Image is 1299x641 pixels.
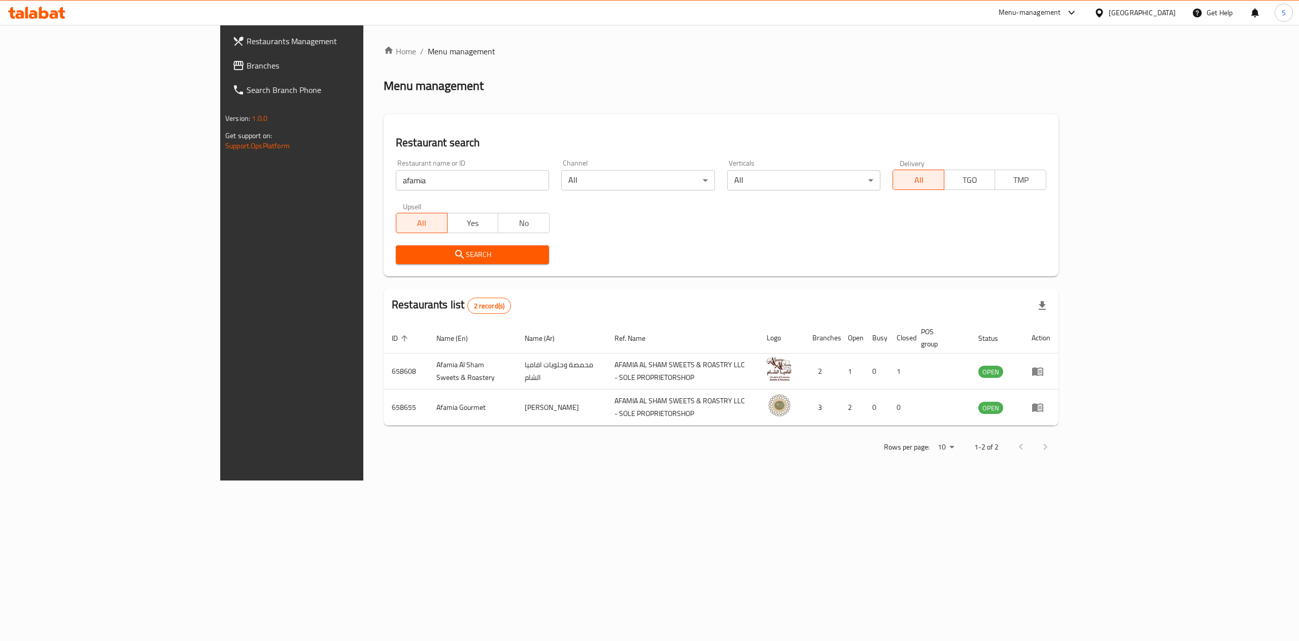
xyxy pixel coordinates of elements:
button: All [396,213,448,233]
span: Status [978,332,1011,344]
div: All [561,170,714,190]
td: 0 [864,354,888,390]
td: AFAMIA AL SHAM SWEETS & ROASTRY LLC - SOLE PROPRIETORSHOP [606,390,759,426]
span: Menu management [428,45,495,57]
th: Open [840,323,864,354]
span: Branches [247,59,429,72]
span: Search [404,248,541,261]
span: Search Branch Phone [247,84,429,96]
span: S [1282,7,1286,18]
span: Get support on: [225,129,272,142]
span: Name (En) [436,332,481,344]
img: Afamia Gourmet [767,393,792,418]
td: 3 [804,390,840,426]
div: OPEN [978,402,1003,414]
span: No [502,216,545,231]
button: No [498,213,550,233]
div: OPEN [978,366,1003,378]
span: ID [392,332,411,344]
div: Menu-management [999,7,1061,19]
th: Busy [864,323,888,354]
div: Export file [1030,294,1054,318]
span: Version: [225,112,250,125]
span: TMP [999,173,1042,187]
span: OPEN [978,366,1003,378]
td: 0 [888,390,913,426]
div: Total records count [467,298,511,314]
span: All [897,173,940,187]
button: All [893,170,944,190]
span: TGO [948,173,992,187]
button: Yes [447,213,499,233]
a: Branches [224,53,437,78]
th: Action [1023,323,1058,354]
td: 1 [840,354,864,390]
div: Menu [1032,365,1050,377]
td: Afamia Gourmet [428,390,517,426]
th: Branches [804,323,840,354]
label: Upsell [403,203,422,210]
td: 2 [804,354,840,390]
span: Ref. Name [614,332,659,344]
h2: Restaurants list [392,297,511,314]
td: AFAMIA AL SHAM SWEETS & ROASTRY LLC - SOLE PROPRIETORSHOP [606,354,759,390]
th: Logo [759,323,804,354]
input: Search for restaurant name or ID.. [396,170,549,190]
td: Afamia Al Sham Sweets & Roastery [428,354,517,390]
img: Afamia Al Sham Sweets & Roastery [767,357,792,382]
a: Search Branch Phone [224,78,437,102]
p: Rows per page: [884,441,930,454]
span: 2 record(s) [468,301,511,311]
label: Delivery [900,159,925,167]
button: TMP [995,170,1046,190]
span: Restaurants Management [247,35,429,47]
h2: Restaurant search [396,135,1046,150]
div: [GEOGRAPHIC_DATA] [1109,7,1176,18]
p: 1-2 of 2 [974,441,999,454]
span: 1.0.0 [252,112,267,125]
a: Support.OpsPlatform [225,139,290,152]
div: Menu [1032,401,1050,413]
td: 2 [840,390,864,426]
button: Search [396,245,549,264]
a: Restaurants Management [224,29,437,53]
span: Yes [452,216,495,231]
span: All [400,216,443,231]
div: All [727,170,880,190]
td: 1 [888,354,913,390]
td: [PERSON_NAME] [517,390,606,426]
span: OPEN [978,402,1003,414]
td: محمصة وحلويات افاميا الشام [517,354,606,390]
table: enhanced table [384,323,1058,426]
button: TGO [944,170,996,190]
div: Rows per page: [934,440,958,455]
td: 0 [864,390,888,426]
th: Closed [888,323,913,354]
span: POS group [921,326,958,350]
nav: breadcrumb [384,45,1058,57]
span: Name (Ar) [525,332,568,344]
